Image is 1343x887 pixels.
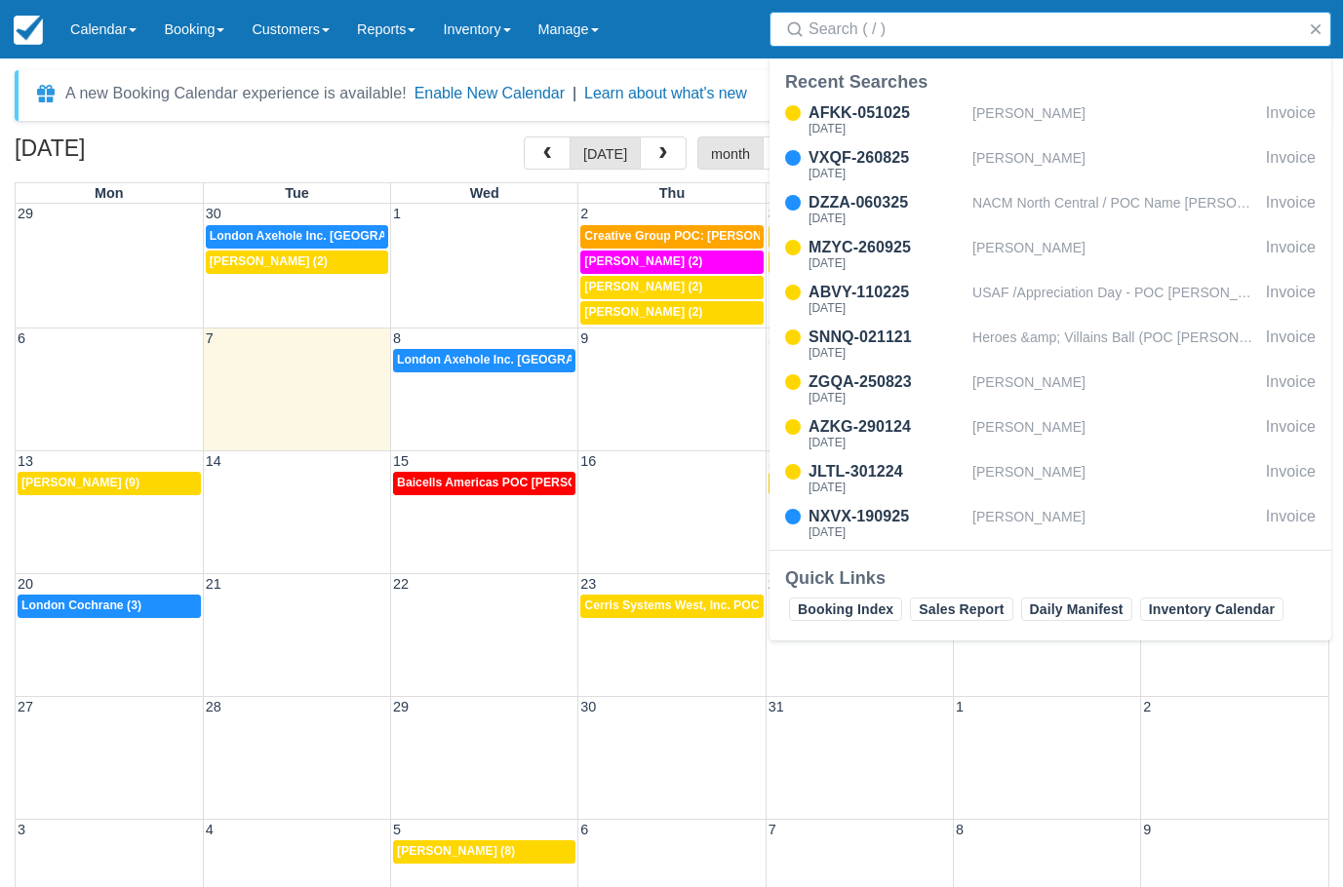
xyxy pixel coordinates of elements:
div: Invoice [1266,415,1316,452]
a: ZGQA-250823[DATE][PERSON_NAME]Invoice [770,370,1331,407]
span: 20 [16,576,35,592]
span: 30 [578,699,598,714]
div: [DATE] [809,526,965,538]
a: London Axehole Inc. [GEOGRAPHIC_DATA] (3) [206,225,388,249]
div: [DATE] [809,482,965,493]
a: MZYC-260925[DATE][PERSON_NAME]Invoice [770,236,1331,273]
span: London Axehole Inc. [GEOGRAPHIC_DATA] (2) [397,353,662,366]
span: 27 [16,699,35,714]
div: Invoice [1266,326,1316,363]
span: 9 [578,330,590,346]
span: 28 [204,699,223,714]
div: ZGQA-250823 [809,370,965,394]
div: ABVY-110225 [809,281,965,304]
a: [PERSON_NAME] (9) [18,472,201,495]
a: Creative Group POC: [PERSON_NAME] (5) [580,225,763,249]
span: 15 [391,453,411,469]
span: 2 [578,206,590,221]
h2: [DATE] [15,136,261,173]
div: [DATE] [809,392,965,404]
span: 14 [204,453,223,469]
span: 1 [954,699,966,714]
a: [PERSON_NAME] (4) [769,251,951,274]
a: London Axehole Inc. [GEOGRAPHIC_DATA] (2) [393,349,575,372]
div: SNNQ-021121 [809,326,965,349]
span: Baicells Americas POC [PERSON_NAME] (53) [397,476,655,489]
div: NACM North Central / POC Name [PERSON_NAME] [972,191,1258,228]
span: 7 [767,822,778,837]
span: 29 [16,206,35,221]
img: checkfront-main-nav-mini-logo.png [14,16,43,45]
span: 4 [204,822,216,837]
span: 3 [767,206,778,221]
a: Cerris Systems West, Inc. POC [PERSON_NAME] (1) [580,595,763,618]
div: [PERSON_NAME] [972,101,1258,138]
span: Wed [470,185,499,201]
div: [PERSON_NAME] [972,370,1258,407]
div: [DATE] [809,437,965,448]
a: NXVX-190925[DATE][PERSON_NAME]Invoice [770,505,1331,542]
div: [PERSON_NAME] [972,146,1258,183]
span: [PERSON_NAME] (2) [210,254,328,268]
span: 6 [16,330,27,346]
span: 2 [1141,699,1153,714]
span: [PERSON_NAME] (9) [21,476,139,489]
div: [DATE] [809,347,965,359]
span: London Axehole Inc. [GEOGRAPHIC_DATA] (3) [210,229,475,243]
a: London Cochrane (3) [18,595,201,618]
div: Quick Links [785,566,1316,590]
a: Sales Report [910,598,1012,621]
a: Inventory Calendar [1140,598,1284,621]
a: DZZA-060325[DATE]NACM North Central / POC Name [PERSON_NAME]Invoice [770,191,1331,228]
button: [DATE] [570,136,641,170]
a: [PERSON_NAME] (3) [769,225,951,249]
a: SNNQ-021121[DATE]Heroes &amp; Villains Ball (POC [PERSON_NAME])Invoice [770,326,1331,363]
a: AZKG-290124[DATE][PERSON_NAME]Invoice [770,415,1331,452]
div: VXQF-260825 [809,146,965,170]
span: 21 [204,576,223,592]
div: AFKK-051025 [809,101,965,125]
button: Enable New Calendar [415,84,565,103]
div: [DATE] [809,212,965,224]
span: London Cochrane (3) [21,598,141,612]
div: A new Booking Calendar experience is available! [65,82,407,105]
div: Invoice [1266,191,1316,228]
div: JLTL-301224 [809,460,965,483]
div: [PERSON_NAME] [972,505,1258,542]
span: Thu [659,185,685,201]
span: 17 [767,453,786,469]
a: [PERSON_NAME] (2) [206,251,388,274]
span: | [573,85,576,101]
span: Mon [95,185,124,201]
a: [PERSON_NAME] (2) [580,276,763,299]
div: Invoice [1266,236,1316,273]
div: Invoice [1266,370,1316,407]
div: [PERSON_NAME] [972,460,1258,497]
div: [DATE] [809,168,965,179]
a: Baicells Americas POC [PERSON_NAME] (53) [393,472,575,495]
a: Booking Index [789,598,902,621]
a: [PERSON_NAME] (2) [580,251,763,274]
div: Invoice [1266,505,1316,542]
span: Tue [285,185,309,201]
div: NXVX-190925 [809,505,965,528]
span: Creative Group POC: [PERSON_NAME] (5) [584,229,825,243]
span: 3 [16,822,27,837]
div: Invoice [1266,460,1316,497]
span: [PERSON_NAME] (2) [584,305,702,319]
span: [PERSON_NAME] (8) [397,844,515,858]
div: [DATE] [809,123,965,135]
input: Search ( / ) [809,12,1300,47]
div: [DATE] [809,302,965,314]
span: [PERSON_NAME] (2) [584,254,702,268]
div: Heroes &amp; Villains Ball (POC [PERSON_NAME]) [972,326,1258,363]
div: DZZA-060325 [809,191,965,214]
span: 1 [391,206,403,221]
div: Recent Searches [785,70,1316,94]
div: [PERSON_NAME] [972,236,1258,273]
span: [PERSON_NAME] (2) [584,280,702,293]
span: 16 [578,453,598,469]
span: 30 [204,206,223,221]
a: JLTL-301224[DATE][PERSON_NAME]Invoice [770,460,1331,497]
div: USAF /Appreciation Day - POC [PERSON_NAME] [972,281,1258,318]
